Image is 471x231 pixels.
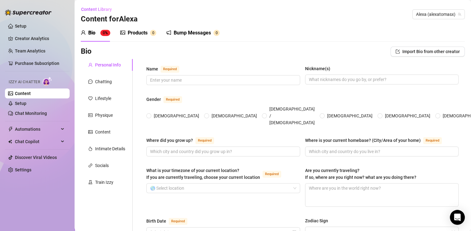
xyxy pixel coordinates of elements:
[382,112,433,119] span: [DEMOGRAPHIC_DATA]
[95,129,111,135] div: Content
[81,4,117,14] button: Content Library
[88,63,93,67] span: user
[402,49,460,54] span: Import Bio from other creator
[396,49,400,54] span: import
[146,65,186,73] label: Name
[81,47,92,57] h3: Bio
[450,210,465,225] div: Open Intercom Messenger
[146,66,158,72] div: Name
[423,137,442,144] span: Required
[15,48,45,53] a: Team Analytics
[209,112,259,119] span: [DEMOGRAPHIC_DATA]
[150,148,295,155] input: Where did you grow up?
[146,218,166,224] div: Birth Date
[8,127,13,132] span: thunderbolt
[15,155,57,160] a: Discover Viral Videos
[267,106,317,126] span: [DEMOGRAPHIC_DATA] / [DEMOGRAPHIC_DATA]
[263,171,281,178] span: Required
[146,96,189,103] label: Gender
[88,163,93,168] span: link
[15,101,26,106] a: Setup
[146,168,260,180] span: What is your timezone of your current location? If you are currently traveling, choose your curre...
[305,65,335,72] label: Nickname(s)
[15,91,31,96] a: Content
[325,112,375,119] span: [DEMOGRAPHIC_DATA]
[15,61,59,66] a: Purchase Subscription
[88,29,95,37] div: Bio
[169,218,187,225] span: Required
[15,34,65,43] a: Creator Analytics
[15,24,26,29] a: Setup
[309,148,454,155] input: Where is your current homebase? (City/Area of your home)
[305,137,449,144] label: Where is your current homebase? (City/Area of your home)
[95,162,109,169] div: Socials
[95,61,121,68] div: Personal Info
[151,112,202,119] span: [DEMOGRAPHIC_DATA]
[9,79,40,85] span: Izzy AI Chatter
[81,14,138,24] h3: Content for Alexa
[163,96,182,103] span: Required
[88,113,93,117] span: idcard
[15,137,59,147] span: Chat Copilot
[15,111,47,116] a: Chat Monitoring
[128,29,148,37] div: Products
[305,217,332,224] label: Zodiac Sign
[309,76,454,83] input: Nickname(s)
[305,137,421,144] div: Where is your current homebase? (City/Area of your home)
[88,180,93,184] span: experiment
[120,30,125,35] span: picture
[88,96,93,101] span: heart
[81,7,112,12] span: Content Library
[161,66,179,73] span: Required
[146,137,221,144] label: Where did you grow up?
[95,78,112,85] div: Chatting
[81,30,86,35] span: user
[43,77,52,86] img: AI Chatter
[458,12,461,16] span: team
[15,124,59,134] span: Automations
[174,29,211,37] div: Bump Messages
[5,9,52,16] img: logo-BBDzfeDw.svg
[88,147,93,151] span: fire
[88,130,93,134] span: picture
[305,65,330,72] div: Nickname(s)
[88,79,93,84] span: message
[305,217,328,224] div: Zodiac Sign
[95,145,125,152] div: Intimate Details
[416,10,461,19] span: Alexa (alexatomasx)
[166,30,171,35] span: notification
[150,30,156,36] sup: 0
[95,95,111,102] div: Lifestyle
[213,30,220,36] sup: 0
[95,112,113,119] div: Physique
[146,217,194,225] label: Birth Date
[15,167,31,172] a: Settings
[146,137,193,144] div: Where did you grow up?
[8,139,12,144] img: Chat Copilot
[391,47,465,57] button: Import Bio from other creator
[100,30,110,36] sup: 0%
[305,168,416,180] span: Are you currently traveling? If so, where are you right now? what are you doing there?
[195,137,214,144] span: Required
[95,179,113,186] div: Train Izzy
[146,96,161,103] div: Gender
[150,77,295,84] input: Name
